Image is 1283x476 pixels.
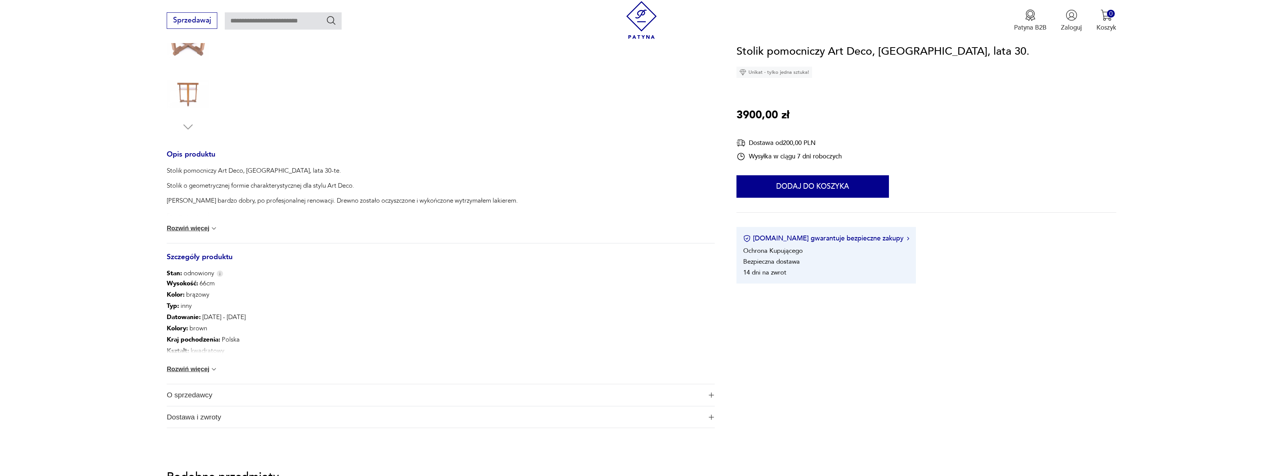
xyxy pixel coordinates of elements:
b: Kształt : [167,346,189,355]
img: Ikona certyfikatu [743,235,751,242]
li: Bezpieczna dostawa [743,258,800,266]
img: Ikona koszyka [1101,9,1112,21]
p: Koszyk [1096,23,1116,32]
button: Zaloguj [1061,9,1082,32]
img: Ikona strzałki w prawo [907,237,909,240]
a: Sprzedawaj [167,18,217,24]
p: Zaloguj [1061,23,1082,32]
button: [DOMAIN_NAME] gwarantuje bezpieczne zakupy [743,234,909,243]
h3: Szczegóły produktu [167,254,715,269]
button: Ikona plusaO sprzedawcy [167,384,715,406]
img: Ikona diamentu [739,69,746,76]
p: brązowy [167,289,335,300]
p: Patyna B2B [1014,23,1047,32]
img: Ikona plusa [709,415,714,420]
span: Dostawa i zwroty [167,406,702,428]
img: Patyna - sklep z meblami i dekoracjami vintage [623,1,660,39]
div: 0 [1107,10,1115,18]
p: Drewno : orzech [167,211,518,220]
li: Ochrona Kupującego [743,247,803,255]
p: brown [167,323,335,334]
span: odnowiony [167,269,214,278]
p: 3900,00 zł [736,107,789,124]
button: Dodaj do koszyka [736,176,889,198]
a: Ikona medaluPatyna B2B [1014,9,1047,32]
p: [DATE] - [DATE] [167,312,335,323]
button: 0Koszyk [1096,9,1116,32]
p: Polska [167,334,335,345]
img: Ikona plusa [709,392,714,398]
img: Ikona dostawy [736,138,745,148]
h1: Stolik pomocniczy Art Deco, [GEOGRAPHIC_DATA], lata 30. [736,43,1029,60]
img: chevron down [210,225,218,232]
p: [PERSON_NAME] bardzo dobry, po profesjonalnej renowacji. Drewno zostało oczyszczone i wykończone ... [167,196,518,205]
p: inny [167,300,335,312]
b: Datowanie : [167,313,201,321]
b: Kolory : [167,324,188,333]
div: Dostawa od 200,00 PLN [736,138,842,148]
img: Ikona medalu [1025,9,1036,21]
li: 14 dni na zwrot [743,269,786,277]
b: Typ : [167,301,179,310]
button: Szukaj [326,15,337,26]
button: Patyna B2B [1014,9,1047,32]
img: Zdjęcie produktu Stolik pomocniczy Art Deco, Polska, lata 30. [167,72,209,115]
img: Ikonka użytkownika [1066,9,1077,21]
p: 66cm [167,278,335,289]
button: Ikona plusaDostawa i zwroty [167,406,715,428]
img: chevron down [210,366,218,373]
p: Stolik o geometrycznej formie charakterystycznej dla stylu Art Deco. [167,181,518,190]
button: Sprzedawaj [167,12,217,29]
button: Rozwiń więcej [167,366,218,373]
p: Stolik pomocniczy Art Deco, [GEOGRAPHIC_DATA], lata 30-te. [167,166,518,175]
p: kwadratowy [167,345,335,357]
b: Kolor: [167,290,185,299]
h3: Opis produktu [167,152,715,167]
b: Kraj pochodzenia : [167,335,220,344]
b: Wysokość : [167,279,198,288]
button: Rozwiń więcej [167,225,218,232]
div: Wysyłka w ciągu 7 dni roboczych [736,152,842,161]
b: Stan: [167,269,182,278]
span: O sprzedawcy [167,384,702,406]
img: Zdjęcie produktu Stolik pomocniczy Art Deco, Polska, lata 30. [167,25,209,67]
img: Info icon [217,270,223,277]
div: Unikat - tylko jedna sztuka! [736,67,812,78]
